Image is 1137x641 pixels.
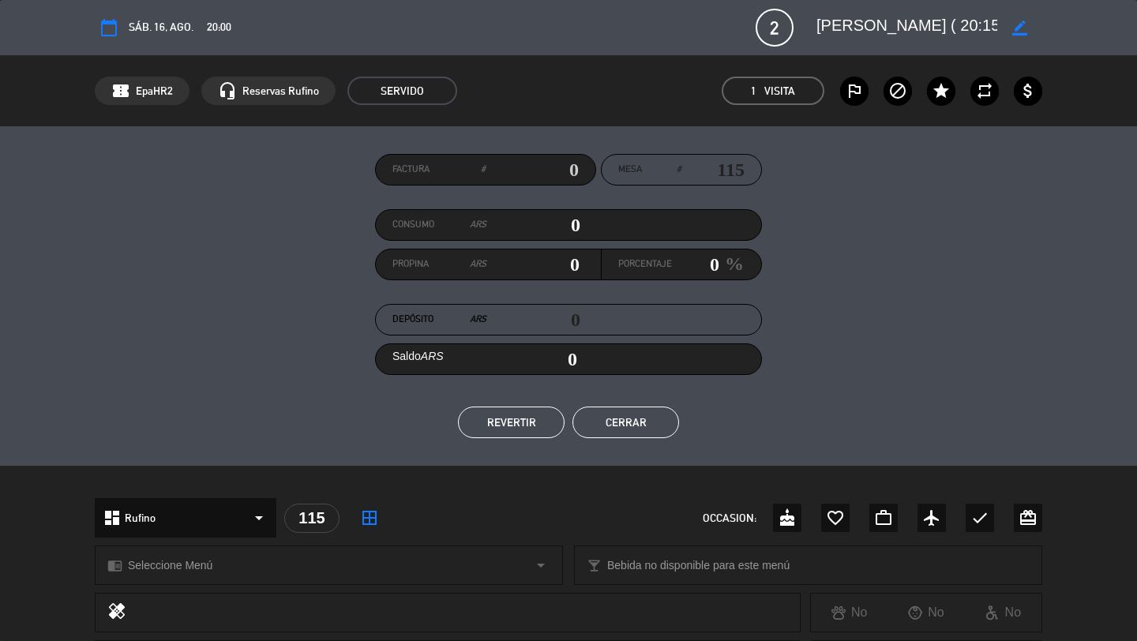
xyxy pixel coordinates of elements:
label: Depósito [392,312,486,328]
span: confirmation_number [111,81,130,100]
span: SERVIDO [347,77,457,105]
input: 0 [486,253,580,276]
i: block [888,81,907,100]
i: repeat [975,81,994,100]
i: outlined_flag [845,81,864,100]
i: check [970,508,989,527]
span: Rufino [125,509,156,527]
i: border_color [1012,21,1027,36]
label: Saldo [392,347,444,365]
i: cake [778,508,797,527]
label: Propina [392,257,486,272]
em: % [719,249,744,279]
em: Visita [764,82,795,100]
button: calendar_today [95,13,123,42]
i: work_outline [874,508,893,527]
i: chrome_reader_mode [107,558,122,573]
i: dashboard [103,508,122,527]
em: # [481,162,486,178]
i: local_bar [587,558,602,573]
em: # [677,162,681,178]
span: Reservas Rufino [242,82,319,100]
span: OCCASION: [703,509,756,527]
input: 0 [486,158,579,182]
em: ARS [470,217,486,233]
input: 0 [672,253,719,276]
span: Seleccione Menú [128,557,212,575]
button: Cerrar [572,407,679,438]
span: 1 [751,82,756,100]
label: Porcentaje [618,257,672,272]
span: sáb. 16, ago. [129,18,193,36]
label: Consumo [392,217,486,233]
i: airplanemode_active [922,508,941,527]
div: 115 [284,504,340,533]
label: Factura [392,162,486,178]
input: 0 [486,213,580,237]
i: card_giftcard [1019,508,1038,527]
span: 20:00 [207,18,231,36]
i: attach_money [1019,81,1038,100]
i: healing [107,602,126,624]
i: border_all [360,508,379,527]
span: 2 [756,9,794,47]
input: number [681,158,745,182]
i: calendar_today [99,18,118,37]
div: No [887,602,964,623]
em: ARS [470,312,486,328]
i: headset_mic [218,81,237,100]
span: EpaHR2 [136,82,173,100]
div: No [965,602,1041,623]
div: No [811,602,887,623]
i: star [932,81,951,100]
em: ARS [470,257,486,272]
span: Bebida no disponible para este menú [607,557,790,575]
span: Mesa [618,162,642,178]
em: ARS [421,350,444,362]
i: arrow_drop_down [250,508,268,527]
i: favorite_border [826,508,845,527]
button: REVERTIR [458,407,565,438]
i: arrow_drop_down [531,556,550,575]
